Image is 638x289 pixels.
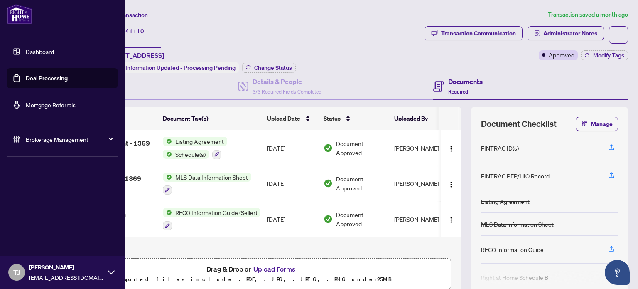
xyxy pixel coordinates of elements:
img: Document Status [324,179,333,188]
button: Status IconListing AgreementStatus IconSchedule(s) [163,137,227,159]
span: Change Status [254,65,292,71]
img: Logo [448,181,454,188]
th: Upload Date [264,107,320,130]
span: [EMAIL_ADDRESS][DOMAIN_NAME] [29,273,104,282]
span: Schedule(s) [172,150,209,159]
button: Open asap [605,260,630,285]
span: solution [534,30,540,36]
img: Status Icon [163,173,172,182]
p: Supported files include .PDF, .JPG, .JPEG, .PNG under 25 MB [59,274,446,284]
a: Dashboard [26,48,54,55]
td: [DATE] [264,130,320,166]
div: Status: [103,62,239,73]
th: Document Tag(s) [159,107,264,130]
img: Document Status [324,143,333,153]
div: Listing Agreement [481,197,530,206]
span: Status [324,114,341,123]
span: ellipsis [616,32,621,38]
a: Mortgage Referrals [26,101,76,109]
span: MLS Data Information Sheet [172,173,251,182]
div: RECO Information Guide [481,245,544,254]
span: View Transaction [103,11,148,19]
span: Administrator Notes [543,27,597,40]
td: [DATE] [264,166,320,202]
span: Document Checklist [481,118,557,130]
div: FINTRAC PEP/HIO Record [481,171,550,180]
th: Uploaded By [391,107,453,130]
a: Deal Processing [26,74,68,82]
span: 41110 [125,27,144,35]
td: [PERSON_NAME] [391,166,453,202]
span: Document Approved [336,139,388,157]
img: Status Icon [163,137,172,146]
h4: Documents [448,77,483,86]
span: [PERSON_NAME] [29,263,104,272]
td: [PERSON_NAME] [391,201,453,237]
span: Upload Date [267,114,300,123]
img: Logo [448,146,454,152]
button: Modify Tags [581,50,628,60]
span: Approved [549,50,574,59]
img: Logo [448,217,454,223]
span: Brokerage Management [26,135,112,144]
img: logo [7,4,32,24]
button: Administrator Notes [528,26,604,40]
button: Change Status [242,63,296,73]
button: Manage [576,117,618,131]
span: Document Approved [336,210,388,228]
span: 3/3 Required Fields Completed [253,89,321,95]
div: Transaction Communication [441,27,516,40]
button: Status IconMLS Data Information Sheet [163,173,251,195]
span: Required [448,89,468,95]
button: Logo [444,212,458,226]
img: Status Icon [163,150,172,159]
td: [PERSON_NAME] [391,130,453,166]
button: Upload Forms [251,264,298,274]
button: Transaction Communication [425,26,523,40]
button: Logo [444,177,458,190]
span: [STREET_ADDRESS] [103,50,164,60]
span: RECO Information Guide (Seller) [172,208,260,217]
span: Listing Agreement [172,137,227,146]
img: Status Icon [163,208,172,217]
button: Status IconRECO Information Guide (Seller) [163,208,260,230]
span: Manage [591,117,613,131]
h4: Details & People [253,77,321,86]
span: TJ [13,267,20,278]
span: Document Approved [336,174,388,193]
button: Logo [444,141,458,155]
span: Modify Tags [593,52,624,58]
div: MLS Data Information Sheet [481,220,554,229]
td: [DATE] [264,201,320,237]
article: Transaction saved a month ago [548,10,628,20]
img: Document Status [324,215,333,224]
span: Information Updated - Processing Pending [125,64,236,72]
div: FINTRAC ID(s) [481,143,519,153]
th: Status [320,107,391,130]
span: Drag & Drop or [206,264,298,274]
